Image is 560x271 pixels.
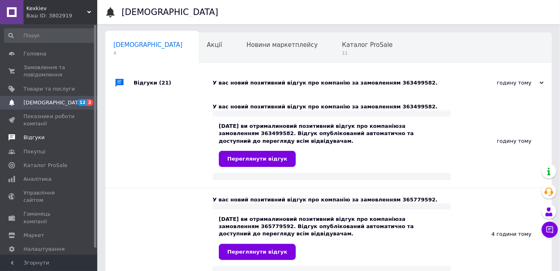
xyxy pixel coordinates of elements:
[24,210,75,225] span: Гаманець компанії
[24,189,75,204] span: Управління сайтом
[219,123,445,167] div: [DATE] ви отримали за замовленням 363499582. Відгук опублікований автоматично та доступний до пер...
[134,71,213,95] div: Відгуки
[213,79,463,87] div: У вас новий позитивний відгук про компанію за замовленням 363499582.
[219,151,296,167] a: Переглянути відгук
[542,222,558,238] button: Чат з покупцем
[219,244,296,260] a: Переглянути відгук
[451,95,552,188] div: годину тому
[279,123,399,129] b: новий позитивний відгук про компанію
[24,85,75,93] span: Товари та послуги
[24,232,44,239] span: Маркет
[4,28,96,43] input: Пошук
[246,41,318,49] span: Новини маркетплейсу
[87,99,93,106] span: 3
[24,99,83,106] span: [DEMOGRAPHIC_DATA]
[122,7,218,17] h1: [DEMOGRAPHIC_DATA]
[113,41,183,49] span: [DEMOGRAPHIC_DATA]
[213,196,451,203] div: У вас новий позитивний відгук про компанію за замовленням 365779592.
[24,162,67,169] span: Каталог ProSale
[342,50,393,56] span: 11
[24,148,45,155] span: Покупці
[227,156,287,162] span: Переглянути відгук
[24,113,75,127] span: Показники роботи компанії
[219,216,445,260] div: [DATE] ви отримали за замовленням 365779592. Відгук опублікований автоматично та доступний до пер...
[159,80,171,86] span: (21)
[342,41,393,49] span: Каталог ProSale
[26,12,97,19] div: Ваш ID: 3802919
[77,99,87,106] span: 12
[24,176,51,183] span: Аналітика
[279,216,399,222] b: новий позитивний відгук про компанію
[227,249,287,255] span: Переглянути відгук
[463,79,544,87] div: годину тому
[213,103,451,110] div: У вас новий позитивний відгук про компанію за замовленням 363499582.
[24,50,46,57] span: Головна
[24,64,75,78] span: Замовлення та повідомлення
[24,134,45,141] span: Відгуки
[113,50,183,56] span: 4
[207,41,222,49] span: Акції
[24,246,65,253] span: Налаштування
[26,5,87,12] span: Kexkiev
